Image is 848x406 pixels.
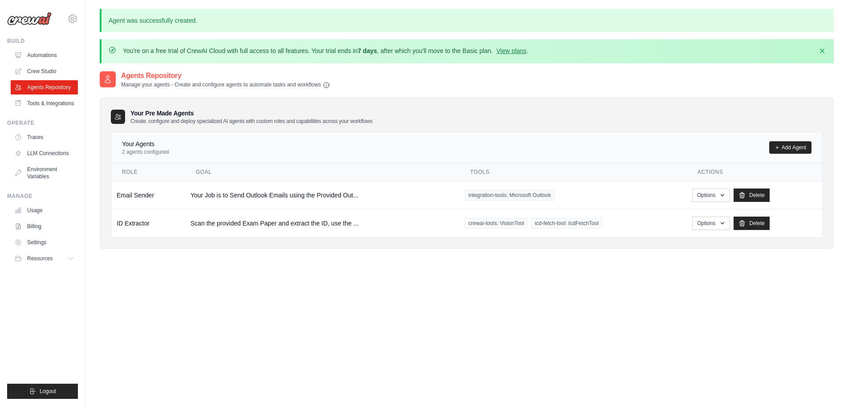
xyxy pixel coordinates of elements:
th: Actions [687,163,822,181]
th: Role [111,163,185,181]
td: ID Extractor [111,209,185,237]
button: Options [692,217,730,230]
span: Resources [27,255,53,262]
a: Agents Repository [11,80,78,94]
span: icd-fetch-tool: IcdFetchTool [531,218,602,229]
a: Usage [11,203,78,217]
th: Tools [459,163,687,181]
p: Create, configure and deploy specialized AI agents with custom roles and capabilities across your... [130,118,373,125]
span: Logout [40,388,56,395]
p: You're on a free trial of CrewAI Cloud with full access to all features. Your trial ends in , aft... [123,46,528,55]
h4: Your Agents [122,139,169,148]
th: Goal [185,163,459,181]
a: Settings [11,235,78,250]
div: Manage [7,193,78,200]
a: Traces [11,130,78,144]
a: Delete [734,217,770,230]
td: Scan the provided Exam Paper and extract the ID, use the ... [185,209,459,237]
a: LLM Connections [11,146,78,160]
a: Crew Studio [11,64,78,78]
button: Resources [11,251,78,266]
img: Logo [7,12,52,25]
a: Tools & Integrations [11,96,78,111]
a: View plans [496,47,526,54]
p: Agent was successfully created. [100,9,834,32]
a: Automations [11,48,78,62]
button: Options [692,189,730,202]
a: Environment Variables [11,162,78,184]
div: Operate [7,119,78,127]
button: Logout [7,384,78,399]
a: Add Agent [769,141,811,154]
span: integration-tools: Microsoft Outlook [465,190,554,201]
td: Email Sender [111,181,185,209]
div: Build [7,37,78,45]
a: Billing [11,219,78,234]
p: 2 agents configured [122,148,169,156]
td: Your Job is to Send Outlook Emails using the Provided Out... [185,181,459,209]
h3: Your Pre Made Agents [130,109,373,125]
strong: 7 days [357,47,377,54]
span: crewai-tools: VisionTool [465,218,527,229]
h2: Agents Repository [121,70,330,81]
a: Delete [734,189,770,202]
p: Manage your agents - Create and configure agents to automate tasks and workflows [121,81,330,89]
